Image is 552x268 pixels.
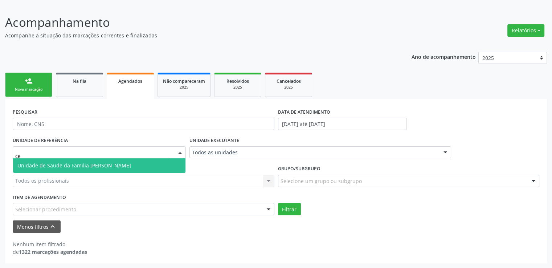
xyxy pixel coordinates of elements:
label: UNIDADE DE REFERÊNCIA [13,135,68,146]
span: Selecionar procedimento [15,206,76,213]
div: 2025 [270,85,307,90]
span: Resolvidos [226,78,249,84]
span: Agendados [118,78,142,84]
input: Nome, CNS [13,118,274,130]
label: UNIDADE EXECUTANTE [189,135,239,146]
p: Acompanhamento [5,13,384,32]
i: keyboard_arrow_up [49,223,57,231]
button: Menos filtroskeyboard_arrow_up [13,220,61,233]
p: Acompanhe a situação das marcações correntes e finalizadas [5,32,384,39]
p: Ano de acompanhamento [412,52,476,61]
span: Todos as unidades [192,149,436,156]
input: Selecione uma UBS [15,149,171,163]
label: Item de agendamento [13,192,66,203]
input: Selecione um intervalo [278,118,407,130]
div: de [13,248,87,256]
div: Nova marcação [11,87,47,92]
strong: 1322 marcações agendadas [19,248,87,255]
div: Nenhum item filtrado [13,240,87,248]
span: Não compareceram [163,78,205,84]
span: Na fila [73,78,86,84]
span: Cancelados [277,78,301,84]
span: Unidade de Saude da Familia [PERSON_NAME] [17,162,131,169]
div: person_add [25,77,33,85]
div: 2025 [163,85,205,90]
label: Grupo/Subgrupo [278,163,320,175]
button: Filtrar [278,203,301,215]
div: 2025 [220,85,256,90]
span: Selecione um grupo ou subgrupo [281,177,362,185]
button: Relatórios [507,24,544,37]
label: PESQUISAR [13,106,37,118]
label: DATA DE ATENDIMENTO [278,106,330,118]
